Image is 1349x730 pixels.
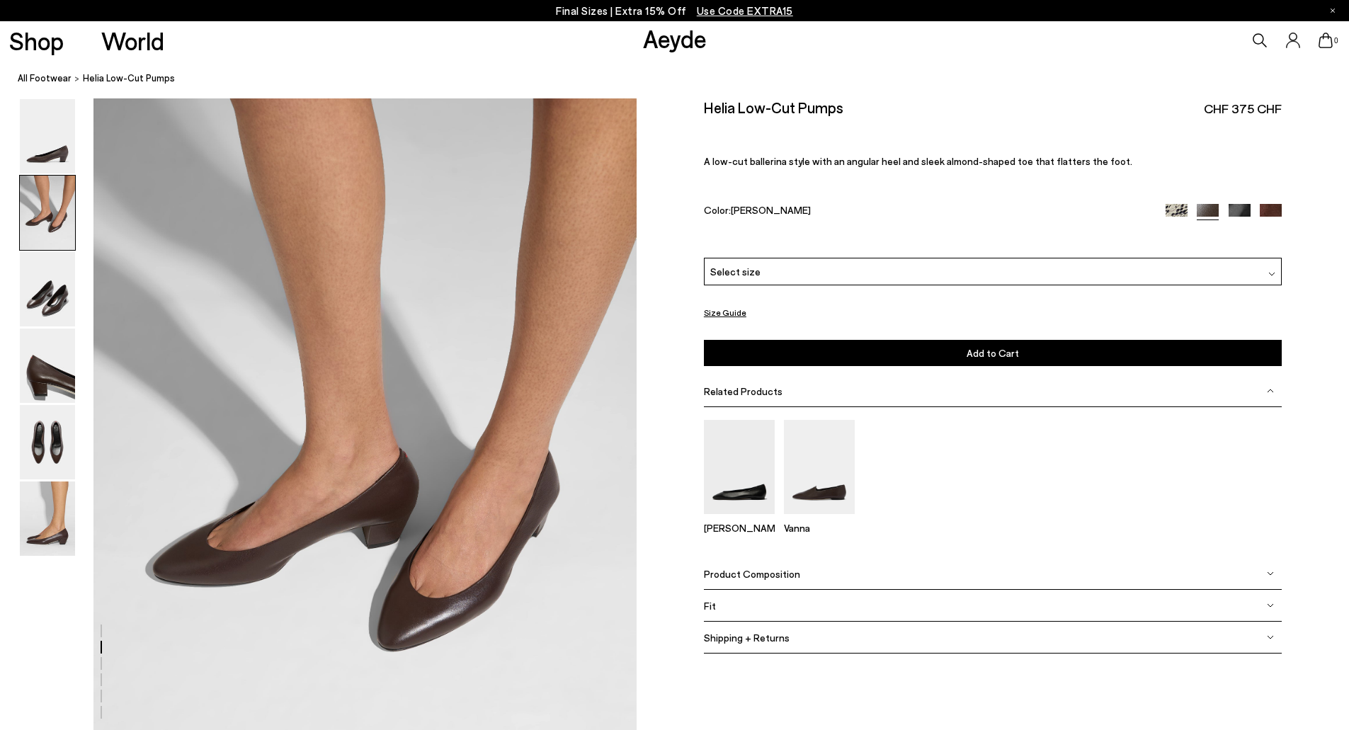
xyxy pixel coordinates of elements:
[784,504,855,534] a: Vanna Almond-Toe Loafers Vanna
[101,28,164,53] a: World
[1333,37,1340,45] span: 0
[643,23,707,53] a: Aeyde
[9,28,64,53] a: Shop
[1204,100,1282,118] span: CHF 375 CHF
[704,568,800,580] span: Product Composition
[704,98,843,116] h2: Helia Low-Cut Pumps
[967,347,1019,359] span: Add to Cart
[1267,602,1274,609] img: svg%3E
[20,481,75,556] img: Helia Low-Cut Pumps - Image 6
[1267,387,1274,394] img: svg%3E
[20,329,75,403] img: Helia Low-Cut Pumps - Image 4
[704,632,790,644] span: Shipping + Returns
[1319,33,1333,48] a: 0
[20,405,75,479] img: Helia Low-Cut Pumps - Image 5
[18,59,1349,98] nav: breadcrumb
[704,304,746,321] button: Size Guide
[704,340,1282,366] button: Add to Cart
[1267,634,1274,641] img: svg%3E
[710,264,761,279] span: Select size
[18,71,72,86] a: All Footwear
[704,385,782,397] span: Related Products
[784,522,855,534] p: Vanna
[20,252,75,326] img: Helia Low-Cut Pumps - Image 3
[704,600,716,612] span: Fit
[704,420,775,514] img: Ellie Almond-Toe Flats
[704,204,1147,220] div: Color:
[784,420,855,514] img: Vanna Almond-Toe Loafers
[1268,270,1275,278] img: svg%3E
[731,204,811,216] span: [PERSON_NAME]
[697,4,793,17] span: Navigate to /collections/ss25-final-sizes
[20,176,75,250] img: Helia Low-Cut Pumps - Image 2
[704,504,775,534] a: Ellie Almond-Toe Flats [PERSON_NAME]
[1267,570,1274,577] img: svg%3E
[704,522,775,534] p: [PERSON_NAME]
[704,155,1282,167] p: A low-cut ballerina style with an angular heel and sleek almond-shaped toe that flatters the foot.
[83,71,175,86] span: Helia Low-Cut Pumps
[556,2,793,20] p: Final Sizes | Extra 15% Off
[20,99,75,173] img: Helia Low-Cut Pumps - Image 1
